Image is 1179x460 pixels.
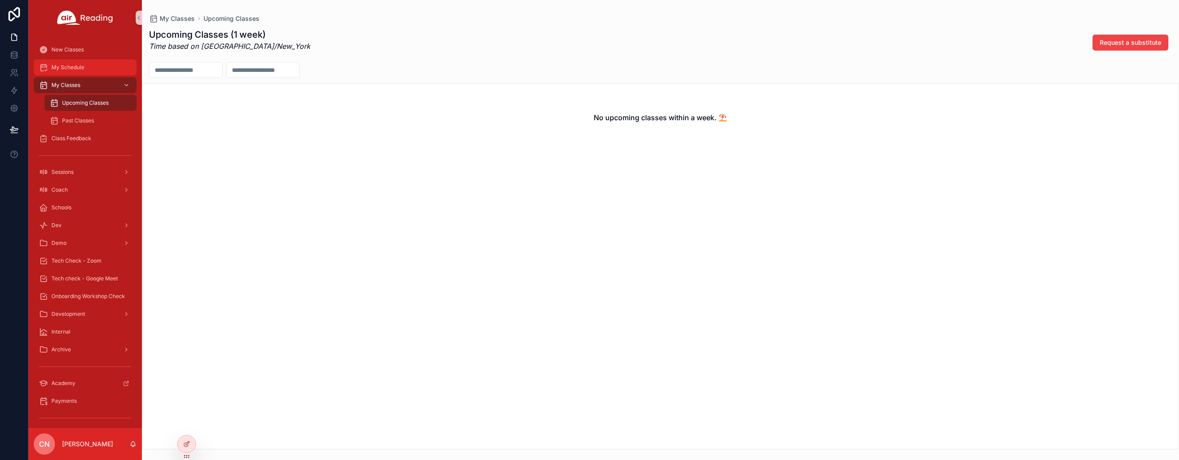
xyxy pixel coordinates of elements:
a: Tech check - Google Meet [34,271,137,287]
span: Onboarding Workshop Check [51,293,125,300]
a: Dev [34,217,137,233]
a: Upcoming Classes [44,95,137,111]
a: Coach [34,182,137,198]
a: Internal [34,324,137,340]
img: App logo [57,11,113,25]
span: Academy [51,380,75,387]
span: Tech Check - Zoom [51,257,102,264]
span: Upcoming Classes [62,99,109,106]
div: scrollable content [28,35,142,428]
a: My Classes [34,77,137,93]
a: Schools [34,200,137,216]
a: New Classes [34,42,137,58]
a: Sessions [34,164,137,180]
button: Request a substitute [1093,35,1168,51]
span: Internal [51,328,71,335]
span: Schools [51,204,71,211]
a: Tech Check - Zoom [34,253,137,269]
a: Past Classes [44,113,137,129]
a: Demo [34,235,137,251]
span: My Schedule [51,64,84,71]
span: Past Classes [62,117,94,124]
span: New Classes [51,46,84,53]
p: [PERSON_NAME] [62,440,113,448]
span: My Classes [51,82,80,89]
a: Payments [34,393,137,409]
span: Demo [51,240,67,247]
span: CN [39,439,50,449]
a: Archive [34,342,137,358]
a: Class Feedback [34,130,137,146]
a: Development [34,306,137,322]
span: Sessions [51,169,74,176]
span: Archive [51,346,71,353]
span: My Classes [160,14,195,23]
span: Tech check - Google Meet [51,275,118,282]
span: Dev [51,222,62,229]
span: Payments [51,397,77,405]
span: Request a substitute [1100,38,1161,47]
h2: No upcoming classes within a week. ⛱️ [594,112,727,123]
a: Onboarding Workshop Check [34,288,137,304]
span: Development [51,311,85,318]
h1: Upcoming Classes (1 week) [149,28,310,41]
a: Academy [34,375,137,391]
span: Coach [51,186,68,193]
em: Time based on [GEOGRAPHIC_DATA]/New_York [149,42,310,51]
span: Class Feedback [51,135,91,142]
a: My Schedule [34,59,137,75]
a: My Classes [149,14,195,23]
a: Upcoming Classes [204,14,259,23]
